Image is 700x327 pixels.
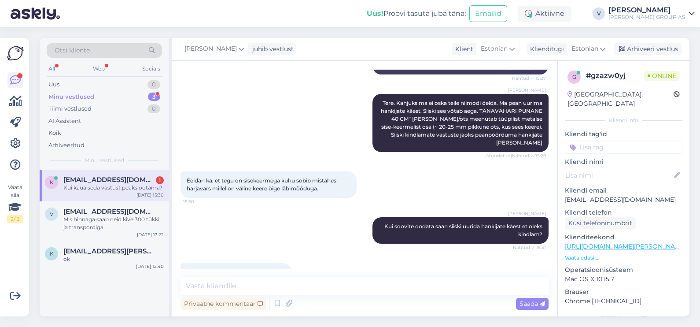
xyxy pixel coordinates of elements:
p: [EMAIL_ADDRESS][DOMAIN_NAME] [565,195,682,204]
span: Estonian [481,44,508,54]
span: Online [644,71,680,81]
div: V [593,7,605,20]
div: juhib vestlust [249,45,294,54]
div: Arhiveeritud [48,141,85,150]
div: [PERSON_NAME] [565,315,682,323]
span: Nähtud ✓ 15:27 [512,75,546,82]
div: Vaata siia [7,183,23,223]
span: klienditugi@bauhoff.ee [63,247,155,255]
div: [PERSON_NAME] GROUP AS [608,14,685,21]
span: 15:30 [183,198,216,205]
span: Veiko.palm@gmail.com [63,208,155,216]
div: Kui kaua seda vastust peaks ootama? [63,184,164,192]
span: kristokoivumagi@gmail.com [63,176,155,184]
b: Uus! [367,9,383,18]
span: (Muudetud) Nähtud ✓ 15:29 [485,152,546,159]
div: Kliendi info [565,116,682,124]
div: Küsi telefoninumbrit [565,217,636,229]
div: # gzazw0yj [586,71,644,81]
div: [GEOGRAPHIC_DATA], [GEOGRAPHIC_DATA] [567,90,674,108]
p: Chrome [TECHNICAL_ID] [565,297,682,306]
span: Otsi kliente [55,46,90,55]
p: Mac OS X 10.15.7 [565,275,682,284]
input: Lisa nimi [565,171,672,180]
div: Mis hinnaga saab neid kive 300 tükki ja transpordiga [GEOGRAPHIC_DATA] linna. [63,216,164,231]
div: Arhiveeri vestlus [614,43,682,55]
span: Minu vestlused [85,156,124,164]
span: Nähtud ✓ 15:31 [513,244,546,251]
div: Proovi tasuta juba täna: [367,8,466,19]
div: 0 [147,80,160,89]
div: ok [63,255,164,263]
p: Brauser [565,287,682,297]
button: Emailid [469,5,507,22]
p: Klienditeekond [565,233,682,242]
p: Vaata edasi ... [565,254,682,262]
input: Lisa tag [565,141,682,154]
div: [PERSON_NAME] [608,7,685,14]
div: Web [91,63,107,74]
div: AI Assistent [48,117,81,126]
div: [DATE] 13:22 [137,231,164,238]
span: Eeldan ka, et tegu on sisekeermega kuhu sobib mistahes harjavars millel on väline keere õige läbi... [187,177,338,192]
div: 2 / 3 [7,215,23,223]
span: k [50,250,54,257]
div: Socials [140,63,162,74]
p: Kliendi tag'id [565,130,682,139]
div: [DATE] 15:30 [136,192,164,198]
div: Kõik [48,129,61,137]
span: Saada [519,300,545,308]
div: 3 [148,93,160,101]
div: 1 [156,176,164,184]
a: [URL][DOMAIN_NAME][PERSON_NAME] [565,242,686,250]
span: V [50,211,53,217]
p: Kliendi email [565,186,682,195]
div: [DATE] 12:40 [136,263,164,270]
img: Askly Logo [7,45,24,62]
div: Minu vestlused [48,93,94,101]
span: [PERSON_NAME] [184,44,237,54]
span: Kui soovite oodata saan siiski uurida hankijate käest et oleks kindlam? [384,223,544,238]
div: Privaatne kommentaar [181,298,266,310]
span: g [572,74,576,80]
span: k [50,179,54,186]
span: Tere. Kahjuks ma ei oska teile niimodi öelda. Ma pean uurima hankijate käest. Siiski see võtab ae... [381,100,544,146]
div: Klient [452,45,473,54]
span: Estonian [571,44,598,54]
p: Kliendi telefon [565,208,682,217]
span: [PERSON_NAME] [508,87,546,93]
div: Tiimi vestlused [48,104,92,113]
a: [PERSON_NAME][PERSON_NAME] GROUP AS [608,7,695,21]
div: All [47,63,57,74]
div: Aktiivne [518,6,571,22]
div: Uus [48,80,59,89]
span: [PERSON_NAME] [508,210,546,217]
div: Klienditugi [527,45,564,54]
p: Operatsioonisüsteem [565,265,682,275]
div: 0 [147,104,160,113]
p: Kliendi nimi [565,157,682,167]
